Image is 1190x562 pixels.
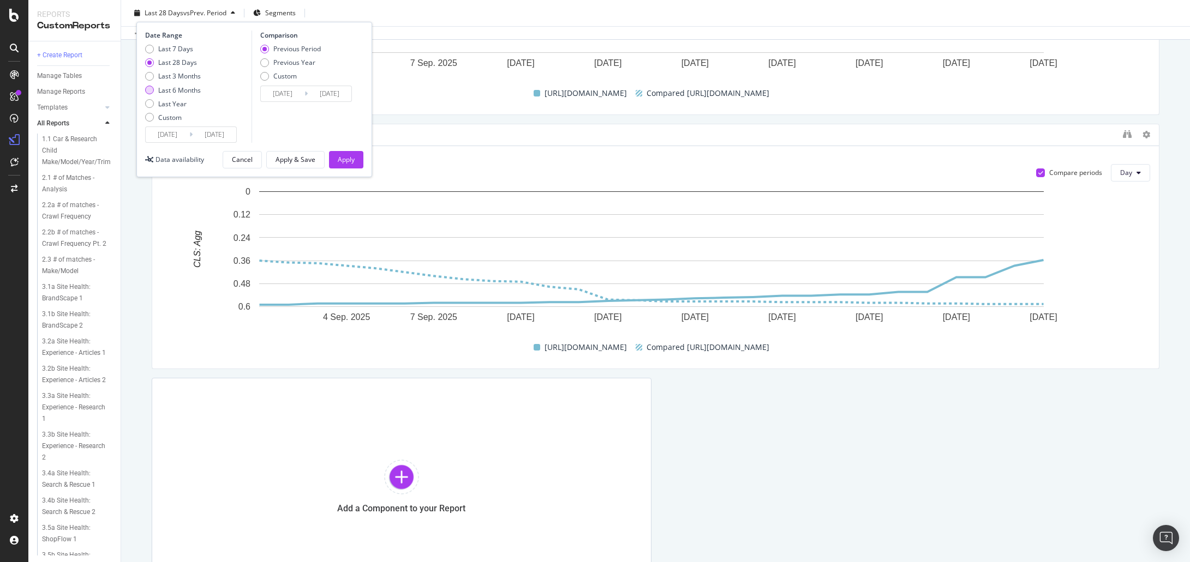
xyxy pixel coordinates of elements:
a: 3.3a Site Health: Experience - Research 1 [42,390,113,425]
div: Data availability [156,155,204,164]
a: 2.2b # of matches - Crawl Frequency Pt. 2 [42,227,113,250]
a: 2.2a # of matches - Crawl Frequency [42,200,113,222]
div: Manage Reports [37,86,85,98]
span: [URL][DOMAIN_NAME] [545,87,627,100]
button: Segments [249,4,300,22]
text: [DATE] [768,312,796,322]
text: 4 Sep. 2025 [323,312,370,322]
text: [DATE] [681,58,709,68]
text: [DATE] [768,58,796,68]
div: Previous Year [260,58,321,67]
a: All Reports [37,118,102,129]
text: [DATE] [856,312,883,322]
a: 3.2b Site Health: Experience - Articles 2 [42,363,113,386]
button: Cancel [223,151,262,168]
div: Custom [145,113,201,122]
text: 0.36 [234,256,250,265]
a: 3.3b Site Health: Experience - Research 2 [42,429,113,463]
div: Templates [37,102,68,113]
span: Day [1120,168,1132,177]
div: Last 7 Days [158,44,193,53]
text: 7 Sep. 2025 [410,312,457,322]
text: 0 [246,187,250,196]
span: Last 28 Days [145,8,183,17]
text: [DATE] [943,312,970,322]
div: Reports [37,9,112,20]
div: Previous Period [260,44,321,53]
input: Start Date [146,127,189,142]
a: Manage Reports [37,86,113,98]
text: [DATE] [594,312,621,322]
button: Day [1111,164,1150,182]
text: 0.6 [238,302,250,311]
button: Last 28 DaysvsPrev. Period [130,4,240,22]
div: Last 6 Months [158,86,201,95]
text: [DATE] [681,312,709,322]
div: 3.3b Site Health: Experience - Research 2 [42,429,107,463]
text: [DATE] [507,312,534,322]
a: 2.1 # of Matches - Analysis [42,172,113,195]
text: [DATE] [1030,312,1057,322]
a: + Create Report [37,50,113,61]
input: Start Date [261,86,304,101]
div: Open Intercom Messenger [1153,525,1179,551]
div: Compare periods [1049,168,1102,177]
div: 3.4a Site Health: Search & Rescue 1 [42,468,106,491]
text: 0.24 [234,233,250,242]
input: End Date [193,127,236,142]
text: CLS: Agg [193,231,202,268]
div: Comparison [260,31,355,40]
a: Templates [37,102,102,113]
div: Apply & Save [276,155,315,164]
text: [DATE] [1030,58,1057,68]
div: Last 3 Months [145,71,201,81]
input: End Date [308,86,351,101]
div: 2.3 # of matches - Make/Model [42,254,105,277]
div: Last Year [145,99,201,108]
div: + Create Report [37,50,82,61]
div: Cancel [232,155,253,164]
div: Last Year [158,99,187,108]
button: Apply [329,151,363,168]
svg: A chart. [161,186,1142,330]
text: [DATE] [856,58,883,68]
div: 2.2a # of matches - Crawl Frequency [42,200,106,222]
div: Previous Period [273,44,321,53]
a: Manage Tables [37,70,113,82]
text: [DATE] [943,58,970,68]
div: Last 7 Days [145,44,201,53]
span: Segments [265,8,296,17]
text: 7 Sep. 2025 [410,58,457,68]
div: 1.1 Car & Research Child Make/Model/Year/Trim [42,134,111,168]
div: 3.5a Site Health: ShopFlow 1 [42,522,105,545]
div: Add a Component to your Report [337,503,465,513]
span: Compared [URL][DOMAIN_NAME] [647,341,769,354]
div: Date Range [145,31,249,40]
div: Previous Year [273,58,315,67]
div: 3.3a Site Health: Experience - Research 1 [42,390,107,425]
button: Apply & Save [266,151,325,168]
a: 3.5a Site Health: ShopFlow 1 [42,522,113,545]
div: Custom [158,113,182,122]
div: Custom [260,71,321,81]
div: 2.2b # of matches - Crawl Frequency Pt. 2 [42,227,107,250]
div: 2.1 # of Matches - Analysis [42,172,104,195]
div: All Reports [37,118,69,129]
div: CustomReports [37,20,112,32]
div: Last 3 Months [158,71,201,81]
span: vs Prev. Period [183,8,226,17]
a: 3.4a Site Health: Search & Rescue 1 [42,468,113,491]
div: Manage Tables [37,70,82,82]
div: Homepage | Agg. CLS Value TrendsFull URL = [URL][DOMAIN_NAME]Compare periodsDayA chart.[URL][DOMA... [152,124,1159,369]
text: 0.48 [234,279,250,288]
div: Last 28 Days [145,58,201,67]
div: 3.2b Site Health: Experience - Articles 2 [42,363,107,386]
text: [DATE] [507,58,534,68]
span: [URL][DOMAIN_NAME] [545,341,627,354]
a: 3.1b Site Health: BrandScape 2 [42,309,113,331]
div: Apply [338,155,355,164]
div: 3.1a Site Health: BrandScape 1 [42,281,105,304]
div: Last 6 Months [145,86,201,95]
span: Compared [URL][DOMAIN_NAME] [647,87,769,100]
